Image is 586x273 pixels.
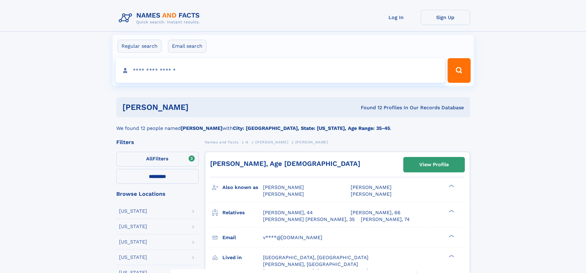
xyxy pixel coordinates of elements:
[233,125,390,131] b: City: [GEOGRAPHIC_DATA], State: [US_STATE], Age Range: 35-45
[116,117,470,132] div: We found 12 people named with .
[255,140,288,144] span: [PERSON_NAME]
[447,234,455,238] div: ❯
[146,156,153,162] span: All
[122,103,275,111] h1: [PERSON_NAME]
[448,58,470,83] button: Search Button
[263,184,304,190] span: [PERSON_NAME]
[447,209,455,213] div: ❯
[116,191,199,197] div: Browse Locations
[222,232,263,243] h3: Email
[119,239,147,244] div: [US_STATE]
[245,138,249,146] a: N
[351,191,392,197] span: [PERSON_NAME]
[245,140,249,144] span: N
[447,184,455,188] div: ❯
[263,261,358,267] span: [PERSON_NAME], [GEOGRAPHIC_DATA]
[404,157,464,172] a: View Profile
[116,10,205,26] img: Logo Names and Facts
[168,40,206,53] label: Email search
[116,58,445,83] input: search input
[118,40,161,53] label: Regular search
[263,255,369,260] span: [GEOGRAPHIC_DATA], [GEOGRAPHIC_DATA]
[181,125,222,131] b: [PERSON_NAME]
[119,224,147,229] div: [US_STATE]
[222,207,263,218] h3: Relatives
[263,209,313,216] a: [PERSON_NAME], 44
[419,158,449,172] div: View Profile
[255,138,288,146] a: [PERSON_NAME]
[205,138,239,146] a: Names and Facts
[421,10,470,25] a: Sign Up
[351,184,392,190] span: [PERSON_NAME]
[210,160,360,167] a: [PERSON_NAME], Age [DEMOGRAPHIC_DATA]
[372,10,421,25] a: Log In
[119,209,147,214] div: [US_STATE]
[263,216,355,223] a: [PERSON_NAME] [PERSON_NAME], 35
[275,104,464,111] div: Found 12 Profiles In Our Records Database
[263,191,304,197] span: [PERSON_NAME]
[116,152,199,167] label: Filters
[361,216,410,223] a: [PERSON_NAME], 74
[116,139,199,145] div: Filters
[222,252,263,263] h3: Lived in
[119,255,147,260] div: [US_STATE]
[222,182,263,193] h3: Also known as
[447,254,455,258] div: ❯
[295,140,328,144] span: [PERSON_NAME]
[351,209,401,216] a: [PERSON_NAME], 66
